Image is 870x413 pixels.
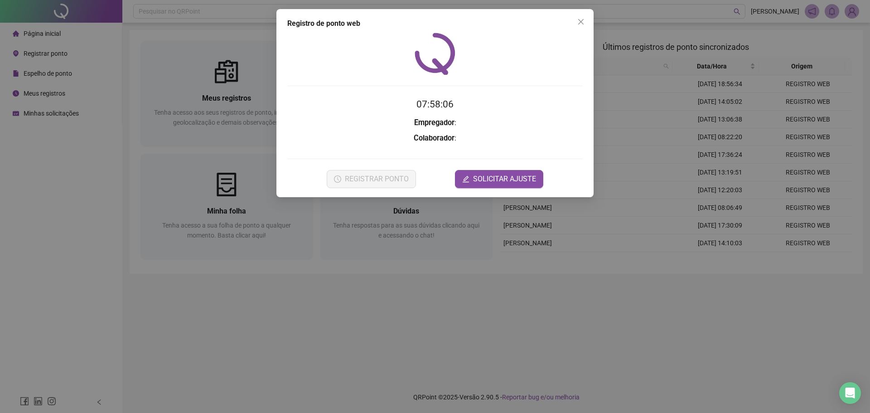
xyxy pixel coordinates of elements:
[574,15,588,29] button: Close
[462,175,469,183] span: edit
[577,18,585,25] span: close
[327,170,416,188] button: REGISTRAR PONTO
[455,170,543,188] button: editSOLICITAR AJUSTE
[414,134,454,142] strong: Colaborador
[414,118,454,127] strong: Empregador
[415,33,455,75] img: QRPoint
[287,18,583,29] div: Registro de ponto web
[839,382,861,404] div: Open Intercom Messenger
[416,99,454,110] time: 07:58:06
[287,132,583,144] h3: :
[287,117,583,129] h3: :
[473,174,536,185] span: SOLICITAR AJUSTE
